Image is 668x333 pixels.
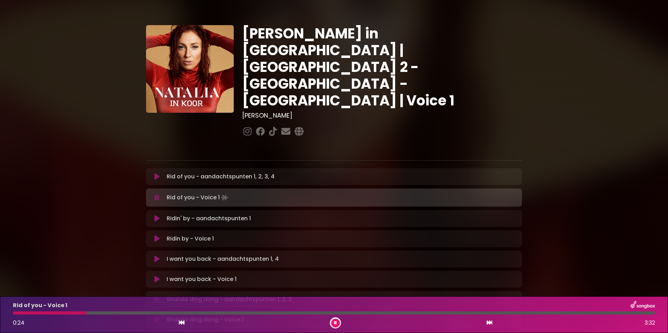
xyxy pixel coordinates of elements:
p: I want you back - Voice 1 [167,275,237,283]
p: Ridin by - Voice 1 [167,235,214,243]
p: Rid of you - Voice 1 [167,193,230,202]
p: Rid of you - Voice 1 [13,301,67,310]
p: Shalala ding dong - aandachtspunten 1, 2, 3 [167,295,292,304]
h3: [PERSON_NAME] [242,112,522,119]
img: YTVS25JmS9CLUqXqkEhs [146,25,234,113]
span: 0:24 [13,319,24,327]
p: Ridin' by - aandachtspunten 1 [167,214,251,223]
img: songbox-logo-white.png [631,301,655,310]
p: Rid of you - aandachtspunten 1, 2, 3, 4 [167,172,275,181]
h1: [PERSON_NAME] in [GEOGRAPHIC_DATA] | [GEOGRAPHIC_DATA] 2 - [GEOGRAPHIC_DATA] - [GEOGRAPHIC_DATA] ... [242,25,522,109]
img: waveform4.gif [220,193,230,202]
p: I want you back - aandachtspunten 1, 4 [167,255,279,263]
span: 3:32 [645,319,655,327]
